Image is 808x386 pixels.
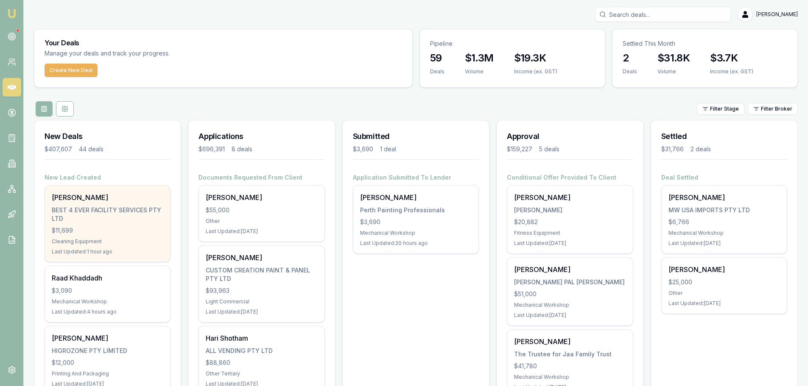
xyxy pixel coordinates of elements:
button: Filter Broker [748,103,798,115]
div: [PERSON_NAME] [668,264,780,275]
div: 5 deals [539,145,559,153]
h3: Your Deals [45,39,402,46]
div: Volume [657,68,690,75]
div: Last Updated: [DATE] [668,300,780,307]
h3: $31.8K [657,51,690,65]
div: $88,860 [206,358,317,367]
h4: Conditional Offer Provided To Client [507,173,633,182]
div: $159,227 [507,145,532,153]
div: [PERSON_NAME] [360,192,472,203]
h3: $1.3M [465,51,494,65]
div: [PERSON_NAME] [206,253,317,263]
h4: Deal Settled [661,173,787,182]
div: Mechanical Workshop [52,298,163,305]
div: ALL VENDING PTY LTD [206,347,317,355]
div: Last Updated: 4 hours ago [52,308,163,315]
div: $407,607 [45,145,72,153]
p: Manage your deals and track your progress. [45,49,262,58]
div: Income (ex. GST) [514,68,557,75]
div: Mechanical Workshop [360,230,472,236]
h3: 2 [623,51,637,65]
div: $12,000 [52,358,163,367]
div: CUSTOM CREATION PAINT & PANEL PTY LTD [206,266,317,283]
div: HIGROZONE PTY LIMITED [52,347,163,355]
div: Other Tertiary [206,370,317,377]
div: $31,766 [661,145,684,153]
div: [PERSON_NAME] [52,192,163,203]
div: [PERSON_NAME] [52,333,163,343]
div: 44 deals [79,145,103,153]
img: emu-icon-u.png [7,8,17,19]
div: $3,090 [52,286,163,295]
h3: Applications [199,131,324,142]
h3: $19.3K [514,51,557,65]
button: Filter Stage [697,103,744,115]
div: 8 deals [232,145,252,153]
h3: $3.7K [710,51,753,65]
div: Last Updated: [DATE] [206,308,317,315]
span: [PERSON_NAME] [756,11,798,18]
div: $41,780 [514,362,626,370]
div: Printing And Packaging [52,370,163,377]
div: $20,882 [514,218,626,226]
div: 2 deals [691,145,711,153]
h3: Settled [661,131,787,142]
h3: New Deals [45,131,171,142]
div: [PERSON_NAME] [514,264,626,275]
div: Volume [465,68,494,75]
div: Last Updated: [DATE] [514,312,626,319]
h3: Submitted [353,131,479,142]
div: 1 deal [380,145,396,153]
div: Cleaning Equipment [52,238,163,245]
h3: Approval [507,131,633,142]
div: Last Updated: [DATE] [206,228,317,235]
div: $25,000 [668,278,780,286]
div: $93,963 [206,286,317,295]
div: [PERSON_NAME] [514,192,626,203]
span: Filter Stage [710,106,739,112]
div: Deals [430,68,445,75]
div: $11,699 [52,226,163,235]
p: Settled This Month [623,39,787,48]
input: Search deals [595,7,731,22]
div: MW USA IMPORTS PTY LTD [668,206,780,214]
div: Other [668,290,780,297]
div: $3,690 [353,145,373,153]
div: [PERSON_NAME] [514,336,626,347]
div: $696,391 [199,145,225,153]
div: [PERSON_NAME] PAL [PERSON_NAME] [514,278,626,286]
div: Deals [623,68,637,75]
span: Filter Broker [761,106,792,112]
div: Fitness Equipment [514,230,626,236]
div: Hari Shotham [206,333,317,343]
div: Light Commercial [206,298,317,305]
div: Last Updated: 1 hour ago [52,248,163,255]
div: $51,000 [514,290,626,298]
p: Pipeline [430,39,595,48]
div: Perth Painting Professionals [360,206,472,214]
h4: Application Submitted To Lender [353,173,479,182]
h3: 59 [430,51,445,65]
div: Last Updated: [DATE] [514,240,626,247]
div: The Trustee for Jaa Family Trust [514,350,626,358]
div: [PERSON_NAME] [206,192,317,203]
div: [PERSON_NAME] [514,206,626,214]
div: $3,690 [360,218,472,226]
div: Mechanical Workshop [514,374,626,380]
div: Income (ex. GST) [710,68,753,75]
div: Last Updated: [DATE] [668,240,780,247]
div: $6,766 [668,218,780,226]
button: Create New Deal [45,64,98,77]
div: Raad Khaddadh [52,273,163,283]
h4: New Lead Created [45,173,171,182]
div: Other [206,218,317,225]
div: [PERSON_NAME] [668,192,780,203]
div: $55,000 [206,206,317,214]
div: Last Updated: 20 hours ago [360,240,472,247]
div: Mechanical Workshop [668,230,780,236]
div: Mechanical Workshop [514,302,626,308]
h4: Documents Requested From Client [199,173,324,182]
div: BEST 4 EVER FACILITY SERVICES PTY LTD [52,206,163,223]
